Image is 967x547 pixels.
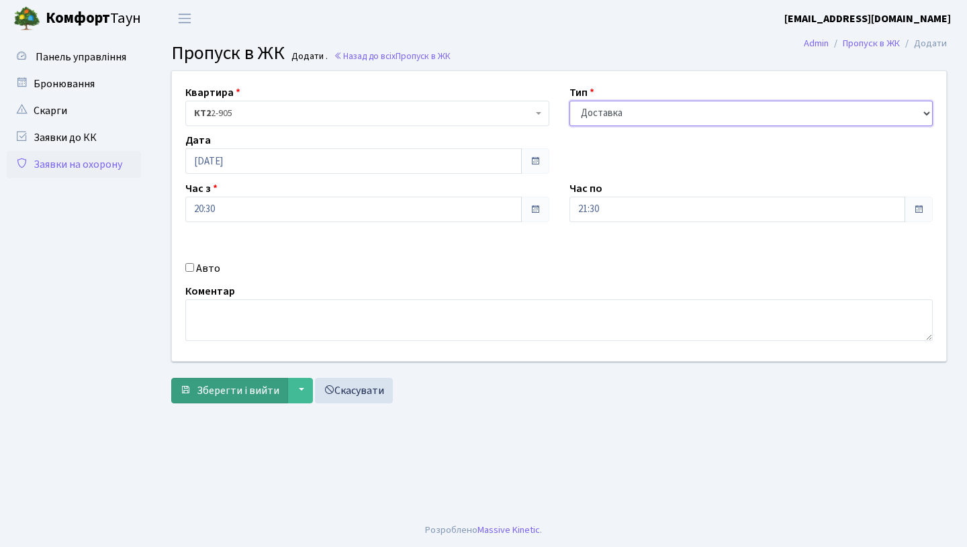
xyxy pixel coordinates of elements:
span: Панель управління [36,50,126,64]
span: Пропуск в ЖК [396,50,451,62]
div: Розроблено . [425,523,542,538]
b: Комфорт [46,7,110,29]
a: Admin [804,36,829,50]
a: Панель управління [7,44,141,70]
span: Таун [46,7,141,30]
button: Зберегти і вийти [171,378,288,403]
label: Час з [185,181,218,197]
label: Тип [569,85,594,101]
a: Назад до всіхПропуск в ЖК [334,50,451,62]
b: [EMAIL_ADDRESS][DOMAIN_NAME] [784,11,951,26]
label: Час по [569,181,602,197]
span: <b>КТ2</b>&nbsp;&nbsp;&nbsp;2-905 [194,107,533,120]
li: Додати [900,36,947,51]
label: Коментар [185,283,235,299]
button: Переключити навігацію [168,7,201,30]
a: Бронювання [7,70,141,97]
label: Квартира [185,85,240,101]
span: <b>КТ2</b>&nbsp;&nbsp;&nbsp;2-905 [185,101,549,126]
a: Massive Kinetic [477,523,540,537]
span: Пропуск в ЖК [171,40,285,66]
img: logo.png [13,5,40,32]
b: КТ2 [194,107,211,120]
label: Авто [196,260,220,277]
a: Пропуск в ЖК [843,36,900,50]
label: Дата [185,132,211,148]
span: Зберегти і вийти [197,383,279,398]
a: [EMAIL_ADDRESS][DOMAIN_NAME] [784,11,951,27]
a: Заявки до КК [7,124,141,151]
nav: breadcrumb [784,30,967,58]
a: Заявки на охорону [7,151,141,178]
a: Скарги [7,97,141,124]
a: Скасувати [315,378,393,403]
small: Додати . [289,51,328,62]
